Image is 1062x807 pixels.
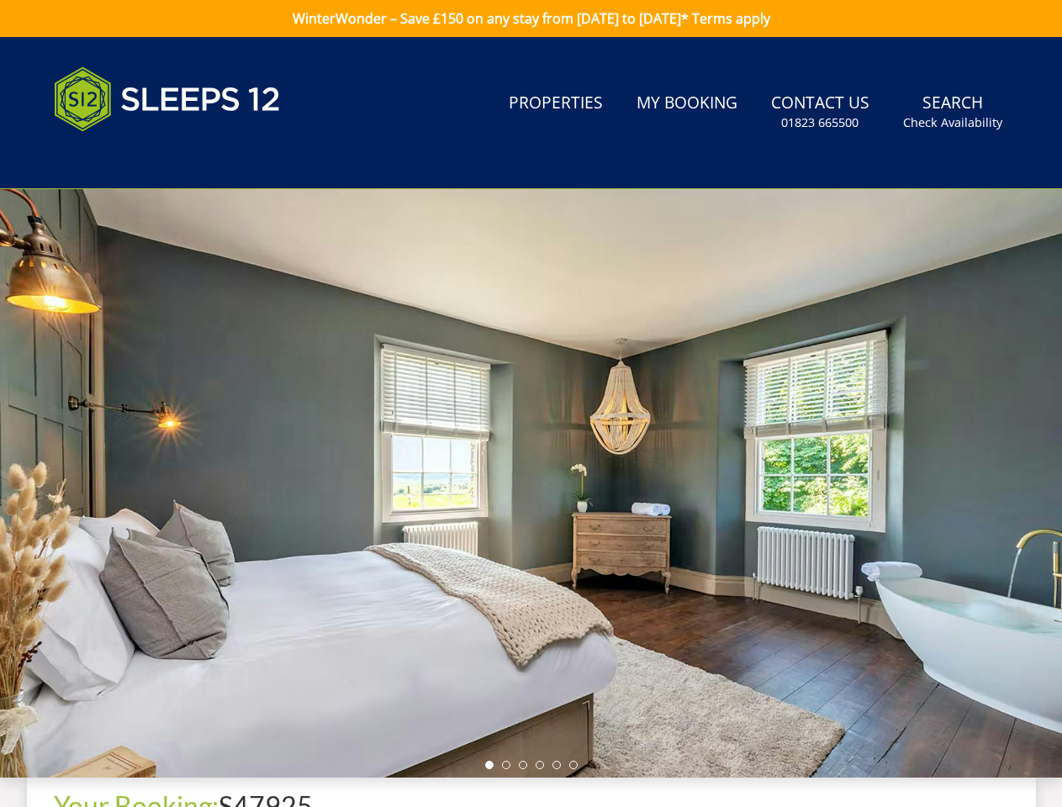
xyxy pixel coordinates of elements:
a: My Booking [630,85,744,123]
a: Contact Us01823 665500 [764,85,876,140]
img: Sleeps 12 [54,57,281,141]
small: 01823 665500 [781,114,859,131]
iframe: Customer reviews powered by Trustpilot [45,151,222,166]
a: Properties [502,85,610,123]
a: SearchCheck Availability [896,85,1009,140]
small: Check Availability [903,114,1002,131]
